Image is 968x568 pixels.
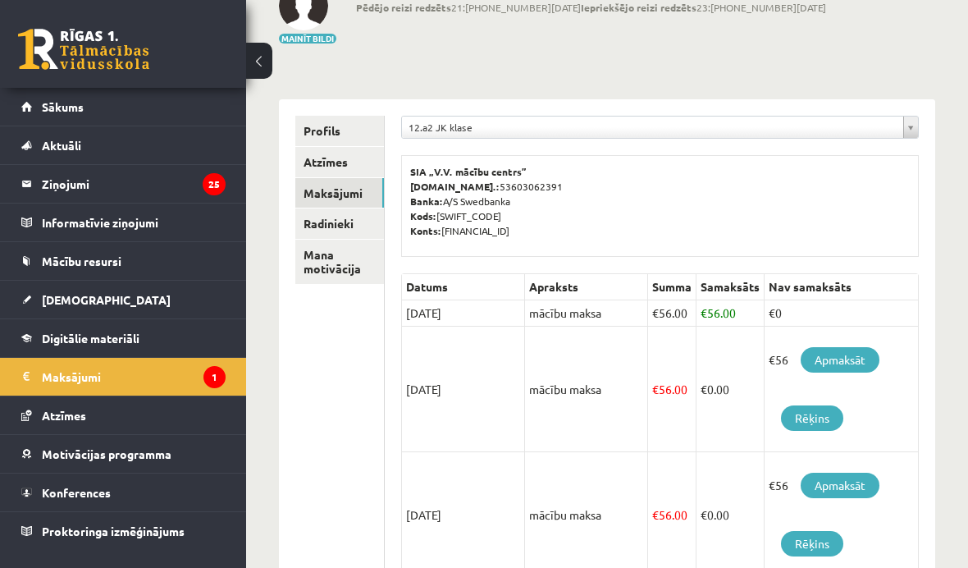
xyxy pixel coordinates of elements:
[401,274,524,300] th: Datums
[21,204,226,241] a: Informatīvie ziņojumi
[647,274,696,300] th: Summa
[781,405,843,431] a: Rēķins
[42,408,86,423] span: Atzīmes
[42,165,226,203] legend: Ziņojumi
[652,507,659,522] span: €
[781,531,843,557] a: Rēķins
[401,327,524,452] td: [DATE]
[295,116,384,146] a: Profils
[42,524,185,538] span: Proktoringa izmēģinājums
[279,34,336,44] button: Mainīt bildi
[764,274,918,300] th: Nav samaksāts
[356,1,451,14] b: Pēdējo reizi redzēts
[410,165,527,178] b: SIA „V.V. mācību centrs”
[652,305,659,320] span: €
[295,178,384,208] a: Maksājumi
[295,208,384,239] a: Radinieki
[801,473,879,498] a: Apmaksāt
[410,195,443,208] b: Banka:
[652,382,659,396] span: €
[701,507,707,522] span: €
[410,224,441,237] b: Konts:
[402,117,918,138] a: 12.a2 JK klase
[410,209,436,222] b: Kods:
[696,300,764,327] td: 56.00
[21,242,226,280] a: Mācību resursi
[18,29,149,70] a: Rīgas 1. Tālmācības vidusskola
[647,327,696,452] td: 56.00
[21,512,226,550] a: Proktoringa izmēģinājums
[42,204,226,241] legend: Informatīvie ziņojumi
[410,164,910,238] p: 53603062391 A/S Swedbanka [SWIFT_CODE] [FINANCIAL_ID]
[21,435,226,473] a: Motivācijas programma
[42,99,84,114] span: Sākums
[701,305,707,320] span: €
[764,327,918,452] td: €56
[42,331,139,346] span: Digitālie materiāli
[42,254,121,268] span: Mācību resursi
[295,240,384,284] a: Mana motivācija
[42,485,111,500] span: Konferences
[21,319,226,357] a: Digitālie materiāli
[42,447,171,461] span: Motivācijas programma
[696,274,764,300] th: Samaksāts
[21,126,226,164] a: Aktuāli
[524,274,647,300] th: Apraksts
[21,88,226,126] a: Sākums
[21,474,226,511] a: Konferences
[701,382,707,396] span: €
[203,366,226,388] i: 1
[764,300,918,327] td: €0
[401,300,524,327] td: [DATE]
[524,300,647,327] td: mācību maksa
[42,138,81,153] span: Aktuāli
[21,358,226,396] a: Maksājumi1
[801,347,879,373] a: Apmaksāt
[21,396,226,434] a: Atzīmes
[409,117,897,138] span: 12.a2 JK klase
[203,173,226,195] i: 25
[42,358,226,396] legend: Maksājumi
[524,327,647,452] td: mācību maksa
[647,300,696,327] td: 56.00
[581,1,696,14] b: Iepriekšējo reizi redzēts
[295,147,384,177] a: Atzīmes
[696,327,764,452] td: 0.00
[21,165,226,203] a: Ziņojumi25
[410,180,500,193] b: [DOMAIN_NAME].:
[42,292,171,307] span: [DEMOGRAPHIC_DATA]
[21,281,226,318] a: [DEMOGRAPHIC_DATA]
